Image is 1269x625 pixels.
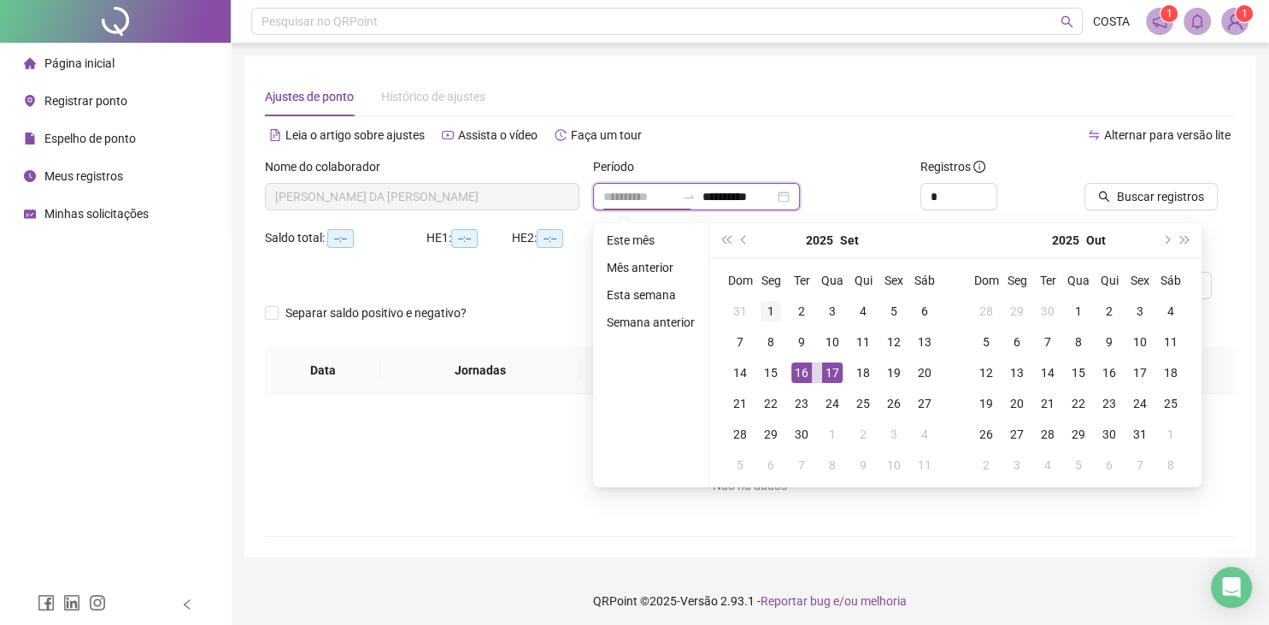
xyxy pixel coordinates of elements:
div: 11 [914,455,935,475]
div: 8 [1068,332,1089,352]
td: 2025-09-06 [909,296,940,327]
td: 2025-09-18 [848,357,878,388]
span: 1 [1166,8,1172,20]
span: Espelho de ponto [44,132,136,145]
td: 2025-10-19 [971,388,1002,419]
div: 6 [1007,332,1027,352]
div: 5 [730,455,750,475]
div: 9 [791,332,812,352]
td: 2025-09-30 [786,419,817,450]
div: 24 [822,393,843,414]
sup: 1 [1160,5,1178,22]
div: 21 [730,393,750,414]
div: 4 [1037,455,1058,475]
div: 13 [1007,363,1027,383]
div: 20 [914,363,935,383]
th: Sáb [1155,265,1186,296]
td: 2025-10-28 [1032,419,1063,450]
div: 22 [1068,393,1089,414]
td: 2025-10-09 [848,450,878,481]
div: 18 [1160,363,1181,383]
div: 1 [822,424,843,445]
div: Open Intercom Messenger [1211,567,1252,608]
sup: Atualize o seu contato no menu Meus Dados [1236,5,1253,22]
div: Saldo total: [265,228,426,248]
div: 30 [791,424,812,445]
span: Alternar para versão lite [1104,128,1231,142]
td: 2025-09-25 [848,388,878,419]
div: 30 [1099,424,1119,445]
div: 3 [1007,455,1027,475]
td: 2025-10-12 [971,357,1002,388]
div: 17 [822,363,843,383]
div: 2 [853,424,873,445]
td: 2025-09-01 [755,296,786,327]
td: 2025-09-29 [755,419,786,450]
th: Ter [1032,265,1063,296]
div: 3 [1130,301,1150,321]
td: 2025-09-24 [817,388,848,419]
div: 6 [914,301,935,321]
td: 2025-09-07 [725,327,755,357]
th: Qui [848,265,878,296]
div: 19 [884,363,904,383]
div: Não há dados [285,476,1214,495]
td: 2025-10-07 [1032,327,1063,357]
td: 2025-10-11 [909,450,940,481]
td: 2025-10-02 [1094,296,1125,327]
span: Ajustes de ponto [265,90,354,103]
span: Página inicial [44,56,115,70]
td: 2025-10-04 [909,419,940,450]
td: 2025-11-05 [1063,450,1094,481]
div: 9 [853,455,873,475]
td: 2025-09-14 [725,357,755,388]
div: 4 [853,301,873,321]
div: 15 [1068,363,1089,383]
th: Dom [971,265,1002,296]
div: 26 [884,393,904,414]
div: 4 [1160,301,1181,321]
td: 2025-10-25 [1155,388,1186,419]
span: home [24,57,36,69]
span: left [181,598,193,610]
div: 16 [791,363,812,383]
td: 2025-10-08 [1063,327,1094,357]
td: 2025-10-13 [1002,357,1032,388]
td: 2025-10-29 [1063,419,1094,450]
li: Semana anterior [600,312,702,333]
span: environment [24,95,36,107]
div: 12 [884,332,904,352]
span: youtube [442,129,454,141]
th: Entrada 1 [580,347,704,394]
div: 4 [914,424,935,445]
td: 2025-10-05 [725,450,755,481]
div: 6 [1099,455,1119,475]
div: 20 [1007,393,1027,414]
button: Buscar registros [1084,183,1218,210]
div: 26 [976,424,996,445]
td: 2025-09-04 [848,296,878,327]
div: 8 [822,455,843,475]
span: Registros [920,157,985,176]
button: next-year [1156,223,1175,257]
div: 5 [1068,455,1089,475]
div: 14 [730,363,750,383]
span: history [555,129,567,141]
th: Data [265,347,380,394]
td: 2025-10-22 [1063,388,1094,419]
span: 1 [1242,8,1248,20]
td: 2025-09-26 [878,388,909,419]
th: Ter [786,265,817,296]
td: 2025-11-02 [971,450,1002,481]
div: HE 2: [512,228,597,248]
div: 7 [1130,455,1150,475]
td: 2025-09-02 [786,296,817,327]
div: 1 [1160,424,1181,445]
span: Registrar ponto [44,94,127,108]
div: 7 [791,455,812,475]
div: 23 [791,393,812,414]
td: 2025-10-10 [878,450,909,481]
span: Assista o vídeo [458,128,538,142]
div: 29 [761,424,781,445]
td: 2025-10-17 [1125,357,1155,388]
